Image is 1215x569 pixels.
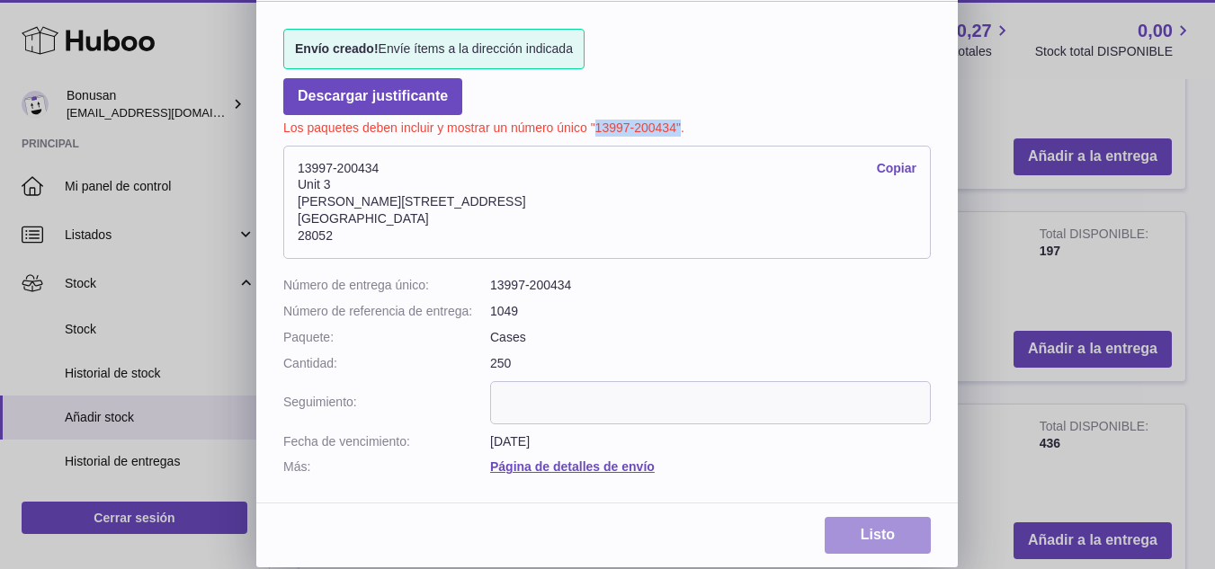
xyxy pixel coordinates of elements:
[490,355,931,372] dd: 250
[283,433,490,450] dt: Fecha de vencimiento:
[283,277,490,294] dt: Número de entrega único:
[825,517,931,554] a: Listo
[295,40,573,58] span: Envíe ítems a la dirección indicada
[283,458,490,476] dt: Más:
[283,303,490,320] dt: Número de referencia de entrega:
[490,277,931,294] dd: 13997-200434
[490,459,655,474] a: Página de detalles de envío
[283,329,490,346] dt: Paquete:
[877,160,916,177] a: Copiar
[490,433,931,450] dd: [DATE]
[283,78,462,115] a: Descargar justificante
[283,146,931,259] address: 13997-200434 Unit 3 [PERSON_NAME][STREET_ADDRESS] [GEOGRAPHIC_DATA] 28052
[490,303,931,320] dd: 1049
[283,355,490,372] dt: Cantidad:
[283,381,490,424] dt: Seguimiento:
[283,115,931,137] p: Los paquetes deben incluir y mostrar un número único "13997-200434".
[295,41,379,56] strong: Envío creado!
[490,329,931,346] dd: Cases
